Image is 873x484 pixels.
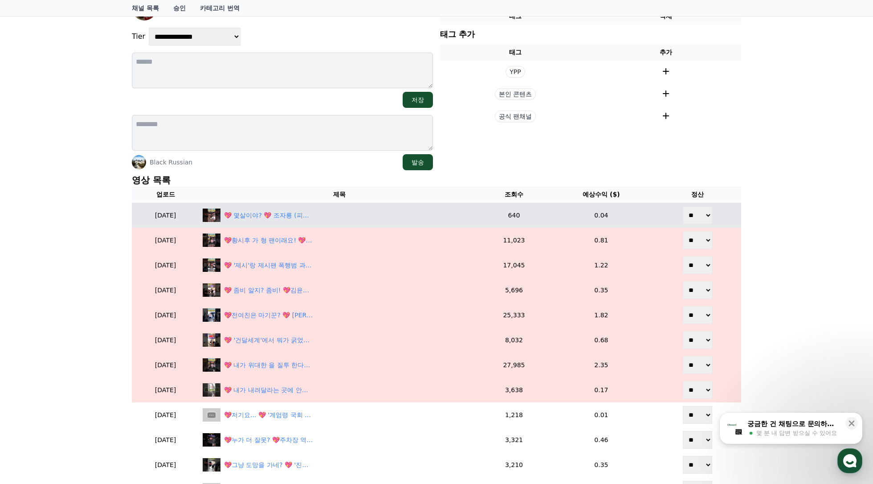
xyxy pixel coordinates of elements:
th: 업로드 [132,186,199,203]
div: 💖 좀비 알지? 좀비! 💖김윤태 방송에 등장한 👉꼰대 아재 와 조용훈 💖#김윤태 #엄태웅 #조용훈 #신태일 #엄행어사 [224,286,313,295]
td: 3,210 [479,452,548,477]
p: 영상 목록 [132,174,741,186]
img: 💖 내가 위대한 을 질투 한다고? 💖 부산대장 위대한 재구속 에 대한👉 엄태웅 입장 💖 #위대한 #엄태웅 #위대한출소 #신태일 #부산위대한 [203,358,220,372]
td: 1,218 [479,402,548,427]
td: 17,045 [479,253,548,278]
td: 0.01 [548,402,654,427]
td: 640 [479,203,548,228]
th: 예상수익 ($) [548,186,654,203]
td: 11,023 [479,228,548,253]
td: [DATE] [132,452,199,477]
img: 💖 몇살이야? 💖 조자룡 (피들스틱 건달) vs 김중우 (김윤태 크루)👉 처음 만났을 때💖 #김윤태 #엄태웅 #조자룡 #신태일 #엄행어사 [203,209,220,222]
th: 정산 [654,186,741,203]
span: YPP [506,66,525,78]
th: 추가 [591,44,741,61]
a: 💖 좀비 알지? 좀비! 💖김윤태 방송에 등장한 👉꼰대 아재 와 조용훈 💖#김윤태 #엄태웅 #조용훈 #신태일 #엄행어사 💖 좀비 알지? 좀비! 💖김윤태 방송에 등장한 👉꼰대 [... [203,283,476,297]
a: 💖전여친은 마기꾼? 💖 김윤태 방송에 나온👉 초록모자 vs 빠규리 닮은 마기꾼💖 #김윤태 #황시후 #초록모자 #신태일 #엄태웅 💖전여친은 마기꾼? 💖 [PERSON_NAME]... [203,308,476,322]
a: 💖그냥 도망을 가네? 💖 '진상 손님'이 잔액부족 '결제 실패' 뜰 때 👉 꼭 하는 행동! 💖 💖그냥 도망을 가네? 💖 '진상 손님'이 잔액부족 '결제 실패' 뜰 때 👉 꼭 ... [203,458,476,472]
th: 조회수 [479,186,548,203]
td: 3,638 [479,377,548,402]
button: 발송 [403,154,433,170]
td: 0.46 [548,427,654,452]
td: 0.17 [548,377,654,402]
img: 💖전여친은 마기꾼? 💖 김윤태 방송에 나온👉 초록모자 vs 빠규리 닮은 마기꾼💖 #김윤태 #황시후 #초록모자 #신태일 #엄태웅 [203,308,220,322]
img: 💖 내가 내려달라는 곳에 안내려줘? 💖 광역버스 민폐녀의 진상짓!💖 #민폐녀 #진상민폐 #진상녀 #버스민폐 #버스민폐녀 [203,383,220,397]
p: Tier [132,31,145,42]
p: Black Russian [150,158,192,167]
td: 5,696 [479,278,548,303]
td: 27,985 [479,353,548,377]
a: 💖 내가 위대한 을 질투 한다고? 💖 부산대장 위대한 재구속 에 대한👉 엄태웅 입장 💖 #위대한 #엄태웅 #위대한출소 #신태일 #부산위대한 💖 내가 위대한 을 질투 한다고? ... [203,358,476,372]
td: 0.81 [548,228,654,253]
td: 1.22 [548,253,654,278]
span: 공식 팬채널 [495,111,536,122]
p: 태그 추가 [440,28,475,41]
td: [DATE] [132,228,199,253]
div: 💖황시후 가 형 팬이래요! 💖 김윤태 vs 엄태웅👉 전화통화 💖 #엄태웅 #김윤태 #황시후 #신태일 #엄행어사 [224,236,313,245]
td: [DATE] [132,328,199,353]
img: 💖황시후 가 형 팬이래요! 💖 김윤태 vs 엄태웅👉 전화통화 💖 #엄태웅 #김윤태 #황시후 #신태일 #엄행어사 [203,234,220,247]
td: [DATE] [132,253,199,278]
img: 💖그냥 도망을 가네? 💖 '진상 손님'이 잔액부족 '결제 실패' 뜰 때 👉 꼭 하는 행동! 💖 [203,458,220,472]
td: [DATE] [132,278,199,303]
div: 💖 몇살이야? 💖 조자룡 (피들스틱 건달) vs 김중우 (김윤태 크루)👉 처음 만났을 때💖 #김윤태 #엄태웅 #조자룡 #신태일 #엄행어사 [224,211,313,220]
th: 태그 [440,44,591,61]
td: [DATE] [132,203,199,228]
a: 설정 [115,283,171,305]
div: 💖저기요... 💖 '계엄령 국회 투입 군인'이 시민한테 한 행동!! 💖 #윤석열 #계엄 #계몽령 [224,410,313,420]
span: 홈 [28,296,33,303]
td: [DATE] [132,303,199,328]
td: [DATE] [132,402,199,427]
td: 2.35 [548,353,654,377]
td: 0.35 [548,452,654,477]
td: 0.68 [548,328,654,353]
div: 💖 '제시'랑 제시팬 폭행범 과의 관계? 💖엄태웅 방송에 나타난👉테이저 명사수 정상수💖 #엄태웅 #정상수 #제시 #엄행어사 #김윤태 [224,261,313,270]
span: 본인 콘텐츠 [495,88,536,100]
button: 저장 [403,92,433,108]
img: 💖 '건달세계'에서 뭐가 굵었다고? 💖김윤태 방송에 사과 하러 온👉 조자룡 (피들스틱 건달) 💖 #김윤태 #조자룡 #엄태웅 #엄행어사 #신태일 [203,333,220,347]
span: 설정 [138,296,148,303]
div: 💖 내가 내려달라는 곳에 안내려줘? 💖 광역버스 민폐녀의 진상짓!💖 #민폐녀 #진상민폐 #진상녀 #버스민폐 #버스민폐녀 [224,386,313,395]
td: 25,333 [479,303,548,328]
div: 💖 내가 위대한 을 질투 한다고? 💖 부산대장 위대한 재구속 에 대한👉 엄태웅 입장 💖 #위대한 #엄태웅 #위대한출소 #신태일 #부산위대한 [224,361,313,370]
img: 💖 좀비 알지? 좀비! 💖김윤태 방송에 등장한 👉꼰대 아재 와 조용훈 💖#김윤태 #엄태웅 #조용훈 #신태일 #엄행어사 [203,283,220,297]
span: 대화 [82,296,92,304]
img: 💖누가 더 잘못? 💖주차장 역주행 경차 vs 주차자리 맡은 남자 💖 #주차장 #주차시비 #블랙박스 [203,433,220,447]
th: 제목 [199,186,479,203]
td: 0.04 [548,203,654,228]
a: 대화 [59,283,115,305]
a: 홈 [3,283,59,305]
td: [DATE] [132,427,199,452]
td: 8,032 [479,328,548,353]
img: 💖 '제시'랑 제시팬 폭행범 과의 관계? 💖엄태웅 방송에 나타난👉테이저 명사수 정상수💖 #엄태웅 #정상수 #제시 #엄행어사 #김윤태 [203,258,220,272]
div: 💖누가 더 잘못? 💖주차장 역주행 경차 vs 주차자리 맡은 남자 💖 #주차장 #주차시비 #블랙박스 [224,435,313,445]
a: 💖 '건달세계'에서 뭐가 굵었다고? 💖김윤태 방송에 사과 하러 온👉 조자룡 (피들스틱 건달) 💖 #김윤태 #조자룡 #엄태웅 #엄행어사 #신태일 💖 '건달세계'에서 뭐가 굵었다... [203,333,476,347]
td: 1.82 [548,303,654,328]
div: 💖 '건달세계'에서 뭐가 굵었다고? 💖김윤태 방송에 사과 하러 온👉 조자룡 (피들스틱 건달) 💖 #김윤태 #조자룡 #엄태웅 #엄행어사 #신태일 [224,336,313,345]
a: 💖황시후 가 형 팬이래요! 💖 김윤태 vs 엄태웅👉 전화통화 💖 #엄태웅 #김윤태 #황시후 #신태일 #엄행어사 💖황시후 가 형 팬이래요! 💖 [PERSON_NAME] vs [... [203,234,476,247]
td: 0.35 [548,278,654,303]
a: 💖 '제시'랑 제시팬 폭행범 과의 관계? 💖엄태웅 방송에 나타난👉테이저 명사수 정상수💖 #엄태웅 #정상수 #제시 #엄행어사 #김윤태 💖 '제시'랑 제시팬 폭행범 과의 관계? ... [203,258,476,272]
a: 💖저기요... 💖 '계엄령 국회 투입 군인'이 시민한테 한 행동!! 💖 #윤석열 #계엄 #계몽령 💖저기요... 💖 '계엄령 국회 투입 군인'이 시민한테 한 행동!! 💖 #[P... [203,408,476,422]
a: 💖 내가 내려달라는 곳에 안내려줘? 💖 광역버스 민폐녀의 진상짓!💖 #민폐녀 #진상민폐 #진상녀 #버스민폐 #버스민폐녀 💖 내가 내려달라는 곳에 안내려줘? 💖 광역버스 민폐녀... [203,383,476,397]
img: 💖저기요... 💖 '계엄령 국회 투입 군인'이 시민한테 한 행동!! 💖 #윤석열 #계엄 #계몽령 [203,408,220,422]
a: 💖 몇살이야? 💖 조자룡 (피들스틱 건달) vs 김중우 (김윤태 크루)👉 처음 만났을 때💖 #김윤태 #엄태웅 #조자룡 #신태일 #엄행어사 💖 몇살이야? 💖 조자룡 (피들스틱 ... [203,209,476,222]
td: [DATE] [132,377,199,402]
a: 💖누가 더 잘못? 💖주차장 역주행 경차 vs 주차자리 맡은 남자 💖 #주차장 #주차시비 #블랙박스 💖누가 더 잘못? 💖주차장 역주행 경차 vs 주차자리 맡은 남자 💖 #주차장... [203,433,476,447]
div: 💖그냥 도망을 가네? 💖 '진상 손님'이 잔액부족 '결제 실패' 뜰 때 👉 꼭 하는 행동! 💖 [224,460,313,470]
div: 💖전여친은 마기꾼? 💖 김윤태 방송에 나온👉 초록모자 vs 빠규리 닮은 마기꾼💖 #김윤태 #황시후 #초록모자 #신태일 #엄태웅 [224,311,313,320]
td: [DATE] [132,353,199,377]
td: 3,321 [479,427,548,452]
img: Black Russian [132,155,146,169]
